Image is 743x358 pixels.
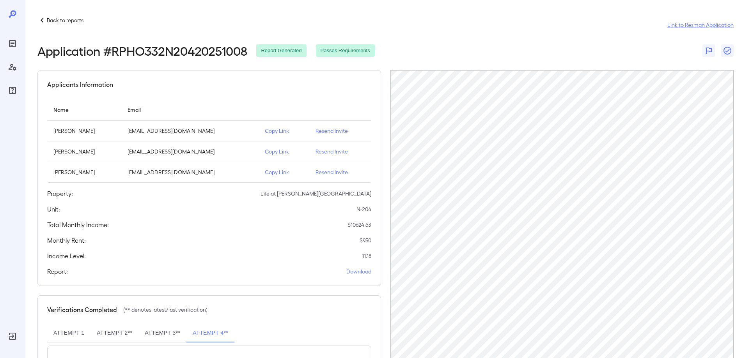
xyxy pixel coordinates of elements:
p: Copy Link [265,148,303,155]
th: Email [121,99,259,121]
span: Passes Requirements [316,47,375,55]
p: (** denotes latest/last verification) [123,306,207,314]
h5: Monthly Rent: [47,236,86,245]
button: Flag Report [702,44,715,57]
div: Log Out [6,330,19,342]
h2: Application # RPHO332N20420251008 [37,44,247,58]
span: Report Generated [256,47,306,55]
button: Attempt 1 [47,324,90,342]
p: [EMAIL_ADDRESS][DOMAIN_NAME] [128,127,252,135]
h5: Unit: [47,205,60,214]
th: Name [47,99,121,121]
h5: Verifications Completed [47,305,117,314]
p: Resend Invite [316,127,365,135]
a: Download [346,268,371,275]
h5: Income Level: [47,251,86,261]
button: Close Report [721,44,734,57]
table: simple table [47,99,371,183]
h5: Total Monthly Income: [47,220,109,229]
p: $ 10624.63 [348,221,371,229]
p: [PERSON_NAME] [53,168,115,176]
p: Back to reports [47,16,83,24]
p: $ 950 [360,236,371,244]
div: FAQ [6,84,19,97]
h5: Applicants Information [47,80,113,89]
button: Attempt 4** [186,324,234,342]
p: Copy Link [265,127,303,135]
div: Reports [6,37,19,50]
p: [EMAIL_ADDRESS][DOMAIN_NAME] [128,148,252,155]
p: Resend Invite [316,168,365,176]
div: Manage Users [6,61,19,73]
button: Attempt 3** [138,324,186,342]
p: Life at [PERSON_NAME][GEOGRAPHIC_DATA] [261,190,371,198]
p: Resend Invite [316,148,365,155]
p: [EMAIL_ADDRESS][DOMAIN_NAME] [128,168,252,176]
button: Attempt 2** [90,324,138,342]
a: Link to Resman Application [667,21,734,29]
p: N-204 [356,205,371,213]
p: [PERSON_NAME] [53,148,115,155]
p: Copy Link [265,168,303,176]
h5: Report: [47,267,68,276]
p: 11.18 [362,252,371,260]
p: [PERSON_NAME] [53,127,115,135]
h5: Property: [47,189,73,198]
